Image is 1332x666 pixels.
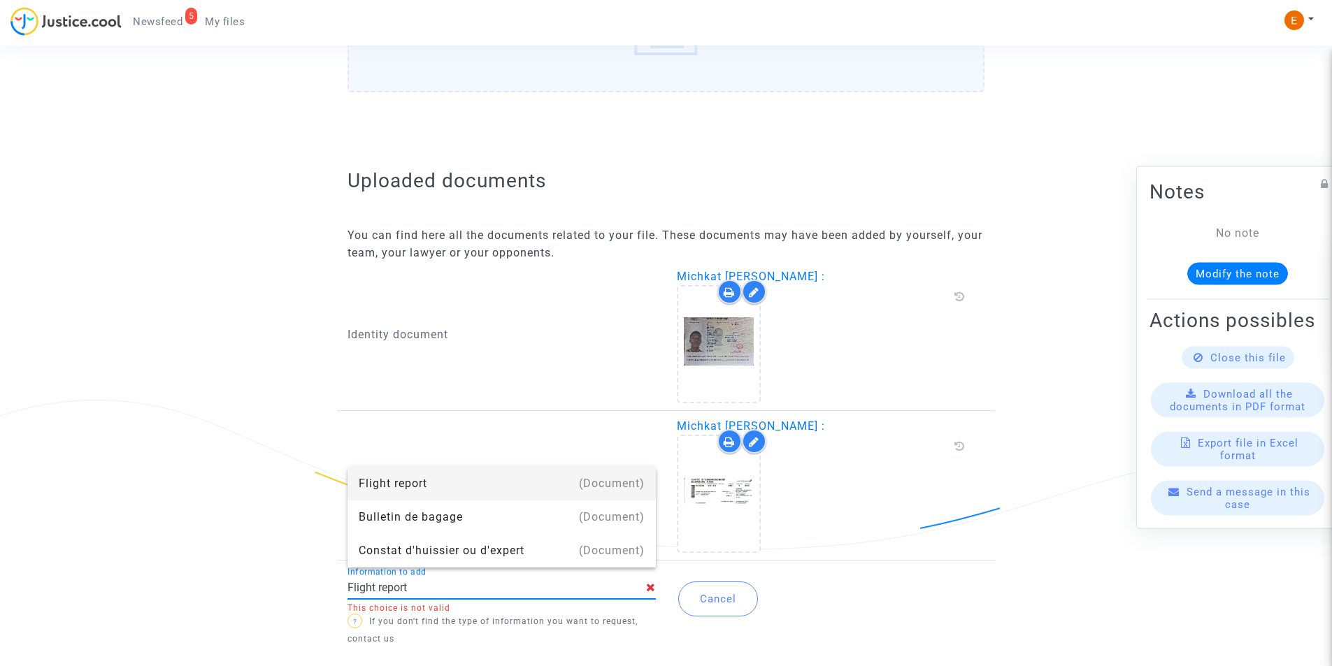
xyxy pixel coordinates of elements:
span: You can find here all the documents related to your file. These documents may have been added by ... [348,229,982,259]
div: (Document) [579,534,645,567]
div: Bulletin de bagage [359,500,645,534]
h2: Actions possibles [1150,307,1326,332]
button: Modify the note [1187,262,1288,284]
span: ? [353,618,357,625]
a: 5Newsfeed [122,11,194,32]
div: Constat d'huissier ou d'expert [359,534,645,567]
span: Close this file [1210,351,1286,363]
div: 5 [185,8,198,24]
span: This choice is not valid [348,604,450,614]
div: Flight report [359,467,645,500]
div: (Document) [579,467,645,500]
img: jc-logo.svg [10,7,122,36]
p: If you don't find the type of information you want to request, contact us [348,613,656,648]
span: My files [205,15,245,28]
p: Identity document [348,326,656,343]
img: ACg8ocIeiFvHKe4dA5oeRFd_CiCnuxWUEc1A2wYhRJE3TTWt=s96-c [1284,10,1304,30]
span: Send a message in this case [1187,485,1310,510]
span: Download all the documents in PDF format [1170,387,1305,412]
span: Michkat [PERSON_NAME] : [677,270,825,283]
span: Newsfeed [133,15,182,28]
h2: Uploaded documents [348,168,984,193]
span: Michkat [PERSON_NAME] : [677,419,825,433]
a: My files [194,11,256,32]
h2: Notes [1150,179,1326,203]
span: Export file in Excel format [1198,436,1298,461]
div: No note [1170,224,1305,241]
button: Cancel [678,581,758,616]
div: (Document) [579,500,645,534]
